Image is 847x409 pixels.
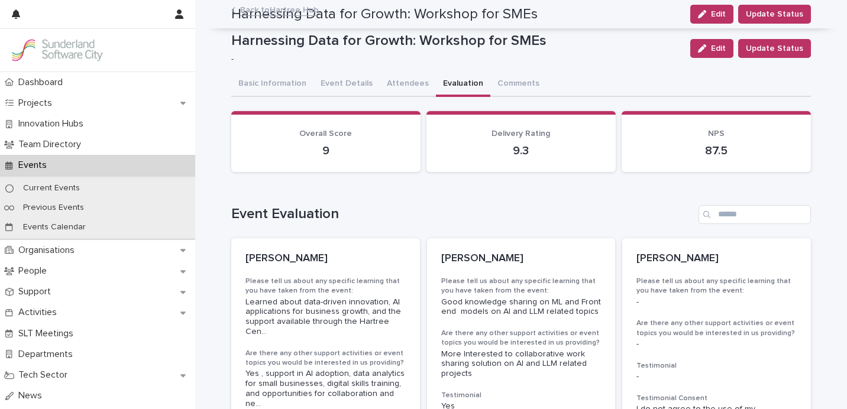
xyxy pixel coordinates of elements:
[436,72,490,97] button: Evaluation
[14,307,66,318] p: Activities
[441,252,602,265] p: [PERSON_NAME]
[14,203,93,213] p: Previous Events
[441,329,602,348] h3: Are there any other support activities or event topics you would be interested in us providing?
[636,340,639,348] span: -
[245,349,406,368] h3: Are there any other support activities or event topics you would be interested in us providing?
[636,298,639,306] span: -
[14,265,56,277] p: People
[14,160,56,171] p: Events
[313,72,380,97] button: Event Details
[14,349,82,360] p: Departments
[636,252,797,265] p: [PERSON_NAME]
[14,369,77,381] p: Tech Sector
[14,98,62,109] p: Projects
[441,298,603,316] span: Good knowledge sharing on ML and Front end models on AI and LLM related topics
[14,118,93,129] p: Innovation Hubs
[738,39,811,58] button: Update Status
[245,297,406,337] span: Learned about data-driven innovation, AI applications for business growth, and the support availa...
[636,394,797,403] h3: Testimonial Consent
[746,43,803,54] span: Update Status
[699,205,811,224] input: Search
[711,44,726,53] span: Edit
[231,72,313,97] button: Basic Information
[636,372,639,381] span: -
[231,206,694,223] h1: Event Evaluation
[14,139,90,150] p: Team Directory
[240,2,318,16] a: Back toHartree Hub
[14,390,51,401] p: News
[14,286,60,297] p: Support
[245,277,406,296] h3: Please tell us about any specific learning that you have taken from the event:
[636,361,797,371] h3: Testimonial
[441,144,602,158] p: 9.3
[636,277,797,296] h3: Please tell us about any specific learning that you have taken from the event:
[708,129,725,138] span: NPS
[245,144,406,158] p: 9
[245,252,406,265] p: [PERSON_NAME]
[9,38,104,62] img: Kay6KQejSz2FjblR6DWv
[492,129,550,138] span: Delivery Rating
[441,350,589,378] span: More Interested to collaborative work sharing solution on AI and LLM related projects
[245,369,406,408] span: Yes , support in AI adoption, data analytics for small businesses, digital skills training, and o...
[14,183,89,193] p: Current Events
[441,277,602,296] h3: Please tell us about any specific learning that you have taken from the event:
[636,144,797,158] p: 87.5
[14,222,95,232] p: Events Calendar
[231,54,676,64] p: -
[231,33,681,50] p: Harnessing Data for Growth: Workshop for SMEs
[14,77,72,88] p: Dashboard
[490,72,547,97] button: Comments
[299,129,352,138] span: Overall Score
[14,328,83,339] p: SLT Meetings
[441,391,602,400] h3: Testimonial
[636,319,797,337] h3: Are there any other support activities or event topics you would be interested in us providing?
[380,72,436,97] button: Attendees
[690,39,733,58] button: Edit
[14,245,84,256] p: Organisations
